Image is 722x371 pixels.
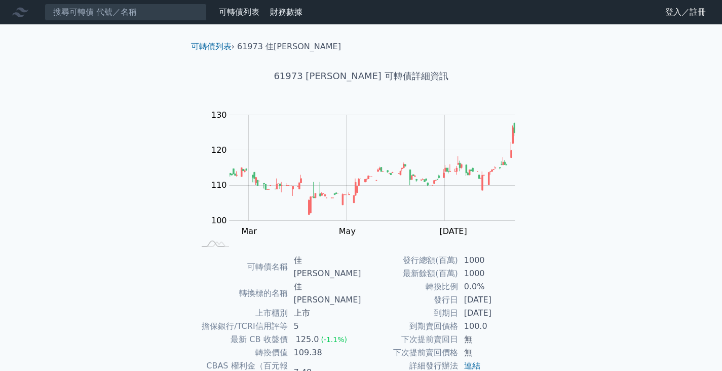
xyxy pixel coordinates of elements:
tspan: 100 [211,216,227,225]
tspan: 120 [211,145,227,155]
td: 無 [458,346,527,359]
td: 下次提前賣回日 [361,333,458,346]
a: 可轉債列表 [191,42,232,51]
td: 0.0% [458,280,527,293]
td: 上市 [288,307,361,320]
a: 登入／註冊 [657,4,714,20]
tspan: [DATE] [440,226,467,236]
td: 100.0 [458,320,527,333]
td: 最新 CB 收盤價 [195,333,288,346]
td: [DATE] [458,307,527,320]
td: 109.38 [288,346,361,359]
td: 擔保銀行/TCRI信用評等 [195,320,288,333]
td: 發行總額(百萬) [361,254,458,267]
h1: 61973 [PERSON_NAME] 可轉債詳細資訊 [183,69,540,83]
td: 1000 [458,267,527,280]
tspan: Mar [242,226,257,236]
td: 轉換價值 [195,346,288,359]
td: 5 [288,320,361,333]
td: 下次提前賣回價格 [361,346,458,359]
td: 轉換比例 [361,280,458,293]
span: (-1.1%) [321,335,347,344]
div: 125.0 [294,333,321,346]
td: 發行日 [361,293,458,307]
td: 佳[PERSON_NAME] [288,280,361,307]
td: 轉換標的名稱 [195,280,288,307]
td: 到期賣回價格 [361,320,458,333]
td: 上市櫃別 [195,307,288,320]
tspan: May [339,226,356,236]
td: 可轉債名稱 [195,254,288,280]
li: › [191,41,235,53]
input: 搜尋可轉債 代號／名稱 [45,4,207,21]
g: Chart [206,110,530,236]
td: 1000 [458,254,527,267]
td: 無 [458,333,527,346]
td: 最新餘額(百萬) [361,267,458,280]
td: [DATE] [458,293,527,307]
a: 財務數據 [270,7,302,17]
g: Series [230,123,515,215]
tspan: 130 [211,110,227,120]
li: 61973 佳[PERSON_NAME] [237,41,341,53]
a: 可轉債列表 [219,7,259,17]
td: 佳[PERSON_NAME] [288,254,361,280]
a: 連結 [464,361,480,370]
td: 到期日 [361,307,458,320]
tspan: 110 [211,180,227,190]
